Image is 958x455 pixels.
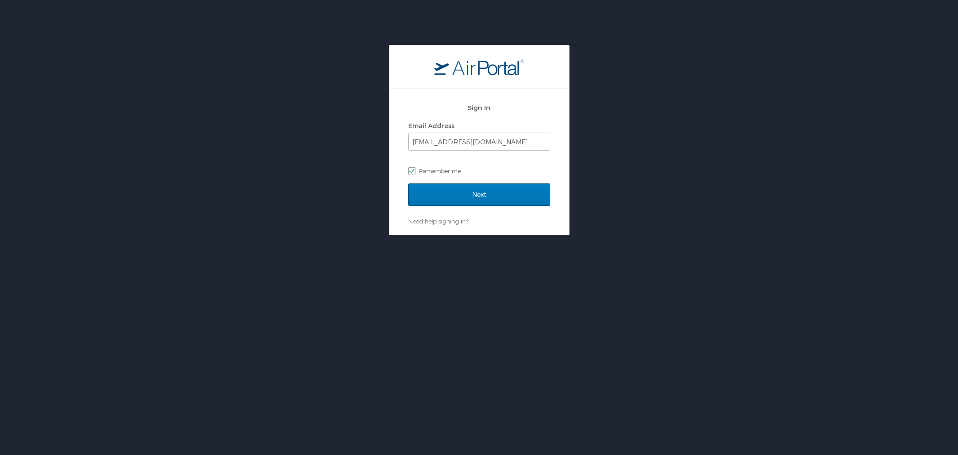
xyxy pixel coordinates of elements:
[408,122,455,129] label: Email Address
[408,164,550,178] label: Remember me
[434,59,524,75] img: logo
[408,103,550,113] h2: Sign In
[408,218,468,225] a: Need help signing in?
[408,183,550,206] input: Next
